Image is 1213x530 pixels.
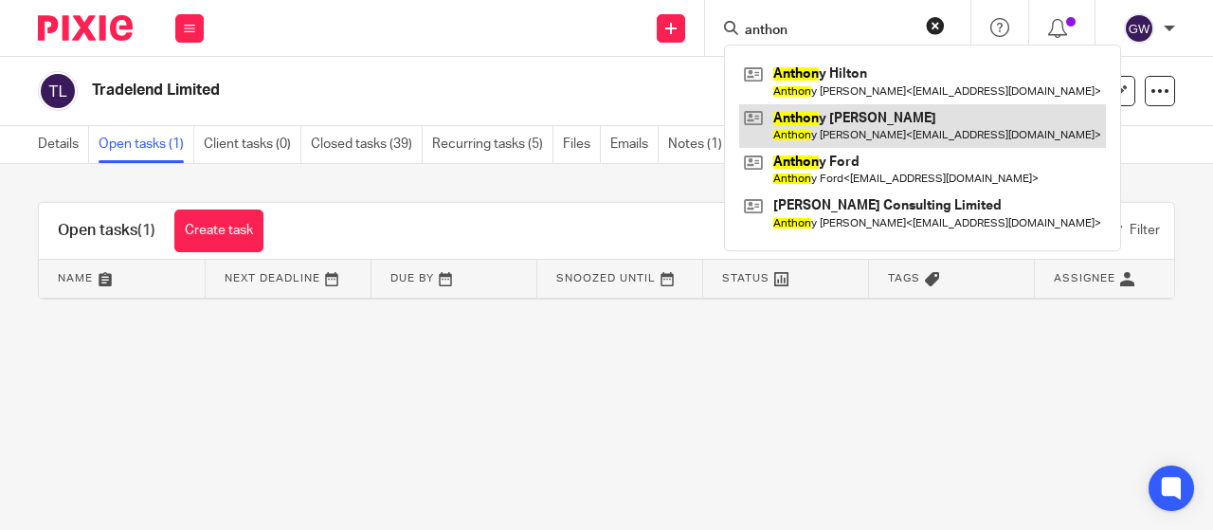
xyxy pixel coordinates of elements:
a: Notes (1) [668,126,733,163]
h2: Tradelend Limited [92,81,752,101]
a: Closed tasks (39) [311,126,423,163]
a: Emails [610,126,659,163]
a: Client tasks (0) [204,126,301,163]
img: Pixie [38,15,133,41]
h1: Open tasks [58,221,155,241]
button: Clear [926,16,945,35]
a: Files [563,126,601,163]
span: Snoozed Until [556,273,656,283]
span: Filter [1130,224,1160,237]
a: Create task [174,210,263,252]
span: (1) [137,223,155,238]
input: Search [743,23,914,40]
img: svg%3E [38,71,78,111]
a: Open tasks (1) [99,126,194,163]
span: Status [722,273,769,283]
img: svg%3E [1124,13,1154,44]
span: Tags [888,273,920,283]
a: Details [38,126,89,163]
a: Recurring tasks (5) [432,126,553,163]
